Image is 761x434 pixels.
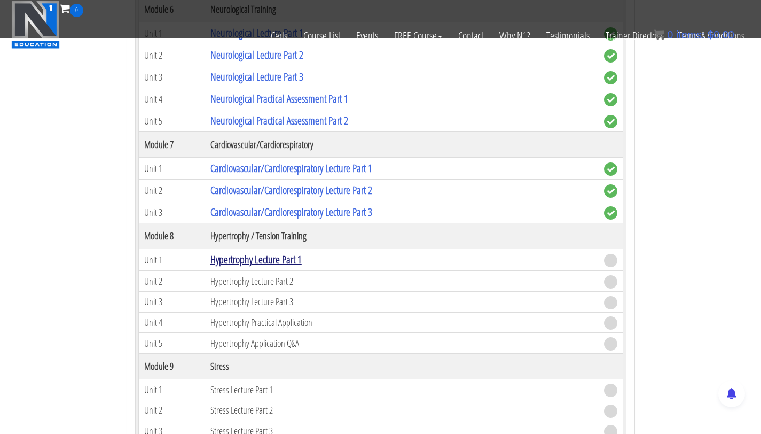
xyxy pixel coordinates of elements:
[210,161,372,175] a: Cardiovascular/Cardiorespiratory Lecture Part 1
[386,17,450,55] a: FREE Course
[138,180,205,201] td: Unit 2
[667,29,673,41] span: 0
[670,17,752,55] a: Terms & Conditions
[138,379,205,400] td: Unit 1
[205,271,599,292] td: Hypertrophy Lecture Part 2
[205,354,599,379] th: Stress
[11,1,60,49] img: n1-education
[295,17,348,55] a: Course List
[450,17,491,55] a: Contact
[138,333,205,354] td: Unit 5
[138,158,205,180] td: Unit 1
[348,17,386,55] a: Events
[654,29,734,41] a: 0 items: $0.00
[205,333,599,354] td: Hypertrophy Application Q&A
[138,223,205,249] th: Module 8
[138,249,205,271] td: Unit 1
[138,271,205,292] td: Unit 2
[138,312,205,333] td: Unit 4
[210,48,303,62] a: Neurological Lecture Part 2
[210,113,348,128] a: Neurological Practical Assessment Part 2
[205,379,599,400] td: Stress Lecture Part 1
[210,252,302,267] a: Hypertrophy Lecture Part 1
[138,110,205,132] td: Unit 5
[205,292,599,313] td: Hypertrophy Lecture Part 3
[604,115,617,128] span: complete
[138,292,205,313] td: Unit 3
[604,71,617,84] span: complete
[205,400,599,421] td: Stress Lecture Part 2
[604,206,617,220] span: complete
[138,88,205,110] td: Unit 4
[676,29,704,41] span: items:
[604,49,617,63] span: complete
[708,29,734,41] bdi: 0.00
[138,132,205,158] th: Module 7
[60,1,83,15] a: 0
[491,17,538,55] a: Why N1?
[604,184,617,198] span: complete
[538,17,598,55] a: Testimonials
[138,201,205,223] td: Unit 3
[598,17,670,55] a: Trainer Directory
[205,312,599,333] td: Hypertrophy Practical Application
[654,29,664,40] img: icon11.png
[138,400,205,421] td: Unit 2
[138,354,205,379] th: Module 9
[138,66,205,88] td: Unit 3
[205,132,599,158] th: Cardiovascular/Cardiorespiratory
[205,223,599,249] th: Hypertrophy / Tension Training
[604,93,617,106] span: complete
[604,162,617,176] span: complete
[263,17,295,55] a: Certs
[708,29,713,41] span: $
[210,183,372,197] a: Cardiovascular/Cardiorespiratory Lecture Part 2
[210,91,348,106] a: Neurological Practical Assessment Part 1
[138,44,205,66] td: Unit 2
[210,69,303,84] a: Neurological Lecture Part 3
[210,205,372,219] a: Cardiovascular/Cardiorespiratory Lecture Part 3
[70,4,83,17] span: 0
